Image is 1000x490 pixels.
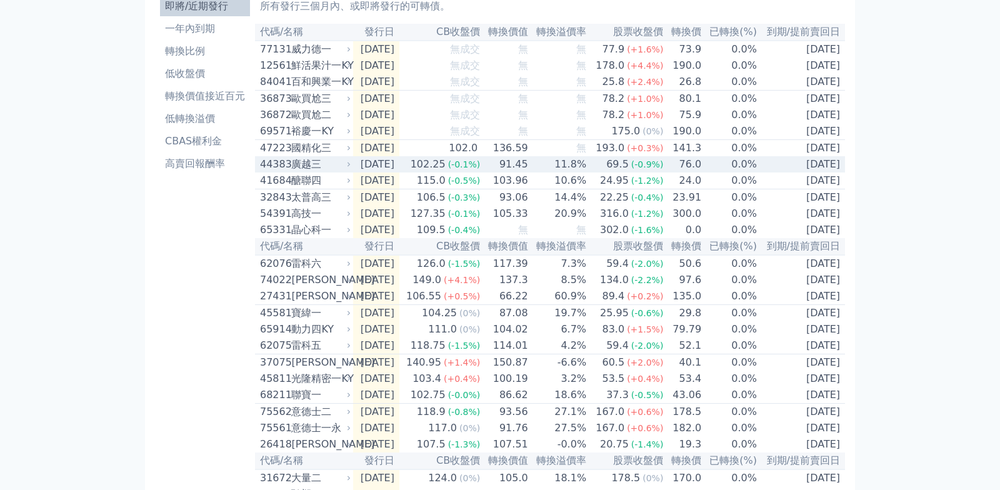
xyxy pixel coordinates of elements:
[291,124,348,139] div: 裕慶一KY
[444,357,480,367] span: (+1.4%)
[260,124,288,139] div: 69571
[160,156,250,171] li: 高賣回報酬率
[260,338,288,353] div: 62075
[160,21,250,36] li: 一年內到期
[529,404,587,421] td: 27.1%
[604,338,631,353] div: 59.4
[291,355,348,370] div: [PERSON_NAME]
[448,407,481,417] span: (-0.8%)
[757,156,845,172] td: [DATE]
[627,61,663,71] span: (+4.4%)
[529,387,587,404] td: 18.6%
[702,387,757,404] td: 0.0%
[597,206,631,221] div: 316.0
[702,272,757,288] td: 0.0%
[600,107,627,122] div: 78.2
[408,387,448,402] div: 102.75
[757,371,845,387] td: [DATE]
[448,259,481,269] span: (-1.5%)
[597,190,631,205] div: 22.25
[664,24,702,41] th: 轉換價
[353,371,399,387] td: [DATE]
[291,42,348,57] div: 威力德一
[450,76,480,87] span: 無成交
[664,255,702,272] td: 50.6
[702,57,757,74] td: 0.0%
[260,371,288,386] div: 45811
[702,91,757,107] td: 0.0%
[353,222,399,238] td: [DATE]
[627,77,663,87] span: (+2.4%)
[757,305,845,322] td: [DATE]
[597,173,631,188] div: 24.95
[481,24,529,41] th: 轉換價值
[459,308,480,318] span: (0%)
[702,74,757,91] td: 0.0%
[291,371,348,386] div: 光隆精密一KY
[627,94,663,104] span: (+1.0%)
[446,141,480,156] div: 102.0
[631,192,664,202] span: (-0.4%)
[529,255,587,272] td: 7.3%
[702,222,757,238] td: 0.0%
[702,24,757,41] th: 已轉換(%)
[642,126,663,136] span: (0%)
[600,91,627,106] div: 78.2
[587,24,664,41] th: 股票收盤價
[529,172,587,189] td: 10.6%
[450,92,480,104] span: 無成交
[631,159,664,169] span: (-0.9%)
[408,157,448,172] div: 102.25
[404,289,444,304] div: 106.55
[481,172,529,189] td: 103.96
[260,272,288,287] div: 74022
[260,74,288,89] div: 84041
[481,156,529,172] td: 91.45
[291,74,348,89] div: 百和興業一KY
[353,156,399,172] td: [DATE]
[597,222,631,237] div: 302.0
[260,173,288,188] div: 41684
[604,256,631,271] div: 59.4
[702,172,757,189] td: 0.0%
[757,41,845,57] td: [DATE]
[702,156,757,172] td: 0.0%
[757,172,845,189] td: [DATE]
[160,134,250,149] li: CBAS權利金
[518,125,528,137] span: 無
[291,91,348,106] div: 歐買尬三
[757,387,845,404] td: [DATE]
[664,206,702,222] td: 300.0
[529,354,587,371] td: -6.6%
[576,224,586,236] span: 無
[481,206,529,222] td: 105.33
[664,305,702,322] td: 29.8
[450,59,480,71] span: 無成交
[353,24,399,41] th: 發行日
[529,272,587,288] td: 8.5%
[481,140,529,157] td: 136.59
[481,371,529,387] td: 100.19
[529,238,587,255] th: 轉換溢價率
[597,272,631,287] div: 134.0
[260,107,288,122] div: 36872
[291,157,348,172] div: 廣越三
[291,387,348,402] div: 聯寶一
[631,390,664,400] span: (-0.5%)
[664,337,702,354] td: 52.1
[160,131,250,151] a: CBAS權利金
[702,238,757,255] th: 已轉換(%)
[353,172,399,189] td: [DATE]
[291,256,348,271] div: 雷科六
[260,91,288,106] div: 36873
[260,421,288,436] div: 75561
[627,407,663,417] span: (+0.6%)
[408,206,448,221] div: 127.35
[627,110,663,120] span: (+1.0%)
[448,176,481,186] span: (-0.5%)
[404,355,444,370] div: 140.95
[426,322,459,337] div: 111.0
[576,109,586,121] span: 無
[757,24,845,41] th: 到期/提前賣回日
[291,141,348,156] div: 國精化三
